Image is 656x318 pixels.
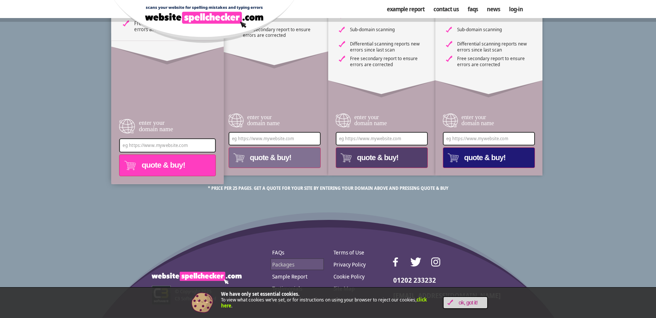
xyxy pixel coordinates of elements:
[119,118,215,135] label: enter your domain name
[332,246,385,258] a: Terms of Use
[350,27,424,33] span: Sub-domain scanning
[246,152,291,163] span: quote & buy!
[191,291,214,314] img: Cookie
[393,276,436,285] a: 01202 233232
[138,159,185,171] span: quote & buy!
[229,147,321,168] button: quote & buy!
[461,152,506,163] span: quote & buy!
[443,132,535,145] input: eg https://www.mywebsite.com
[410,256,421,268] img: Follow Website SpellChecker on Twitter
[453,300,483,306] span: OK, Got it!
[443,296,488,309] a: OK, Got it!
[229,112,321,128] label: enter your domain name
[336,147,428,168] button: quote & buy!
[152,272,242,284] img: WebSiteSpellChecker
[350,56,424,67] span: Free secondary report to ensure errors are corrected
[504,2,527,16] a: Log-in
[221,291,432,309] p: To view what cookies we’ve set, or for instructions on using your browser to reject our cookies, .
[336,112,428,128] label: enter your domain name
[332,258,385,270] a: Privacy Policy
[350,41,424,53] span: Differential scanning reports new errors since last scan
[463,2,482,16] a: FAQs
[114,185,542,192] p: * Price per 25 pages. Get a quote for your site by entering your domain above and pressing quote ...
[229,132,321,145] input: eg https://www.mywebsite.com
[336,132,428,145] input: eg https://www.mywebsite.com
[332,282,385,294] a: Site Map
[270,258,324,270] a: Packages
[270,270,324,282] a: Sample Report
[390,256,401,268] img: Find Website SpellChecker on Facebook
[119,154,215,176] button: quote & buy!
[270,246,324,258] a: FAQs
[482,2,504,16] a: News
[457,41,532,53] span: Differential scanning reports new errors since last scan
[457,27,532,33] span: Sub-domain scanning
[152,286,171,304] img: C3 Software
[353,152,398,163] span: quote & buy!
[119,138,215,153] input: eg https://www.mywebsite.com
[270,282,324,294] a: Testimonials
[429,2,463,16] a: Contact us
[443,112,535,128] label: enter your domain name
[382,2,429,16] a: Example Report
[443,147,535,168] button: quote & buy!
[221,291,300,297] strong: We have only set essential cookies.
[457,56,532,67] span: Free secondary report to ensure errors are corrected
[221,296,427,309] a: click here
[332,270,385,282] a: Cookie Policy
